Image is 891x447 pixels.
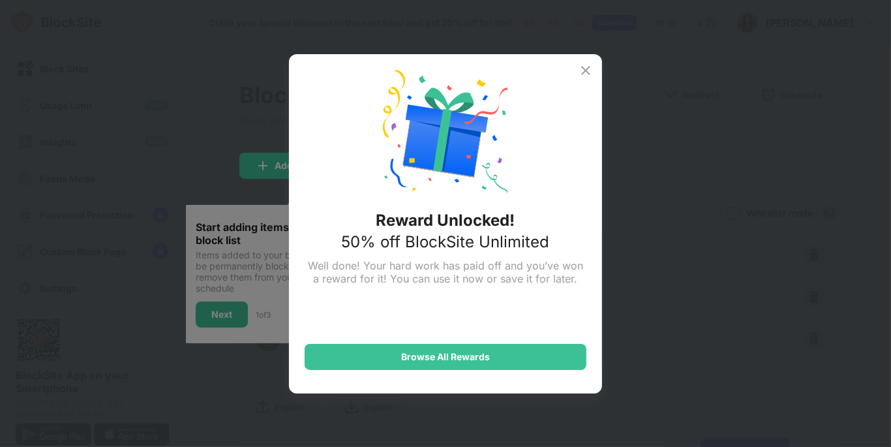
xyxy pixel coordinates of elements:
[342,232,550,251] div: 50% off BlockSite Unlimited
[401,352,490,362] div: Browse All Rewards
[305,259,586,285] div: Well done! Your hard work has paid off and you’ve won a reward for it! You can use it now or save...
[578,63,594,78] img: x-button.svg
[376,211,515,230] div: Reward Unlocked!
[383,70,508,195] img: reward-unlock.svg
